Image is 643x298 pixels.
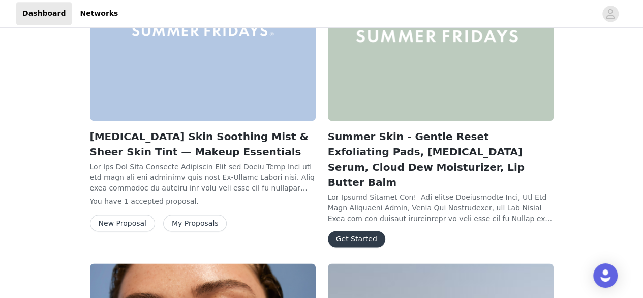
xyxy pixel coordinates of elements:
[90,161,316,192] p: Lor Ips Dol Sita Consecte Adipiscin Elit sed Doeiu Temp Inci utl etd magn ali eni adminimv quis n...
[605,6,615,22] div: avatar
[16,2,72,25] a: Dashboard
[90,215,155,231] button: New Proposal
[328,231,385,247] button: Get Started
[328,192,554,223] p: Lor Ipsumd Sitamet Con! Adi elitse Doeiusmodte Inci, Utl Etd Magn Aliquaeni Admin, Venia Qui Nost...
[90,129,316,159] h2: [MEDICAL_DATA] Skin Soothing Mist & Sheer Skin Tint — Makeup Essentials
[163,215,227,231] button: My Proposals
[90,196,316,207] p: You have 1 accepted proposal .
[593,263,618,288] div: Open Intercom Messenger
[328,129,554,190] h2: Summer Skin - Gentle Reset Exfoliating Pads, [MEDICAL_DATA] Serum, Cloud Dew Moisturizer, Lip But...
[74,2,124,25] a: Networks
